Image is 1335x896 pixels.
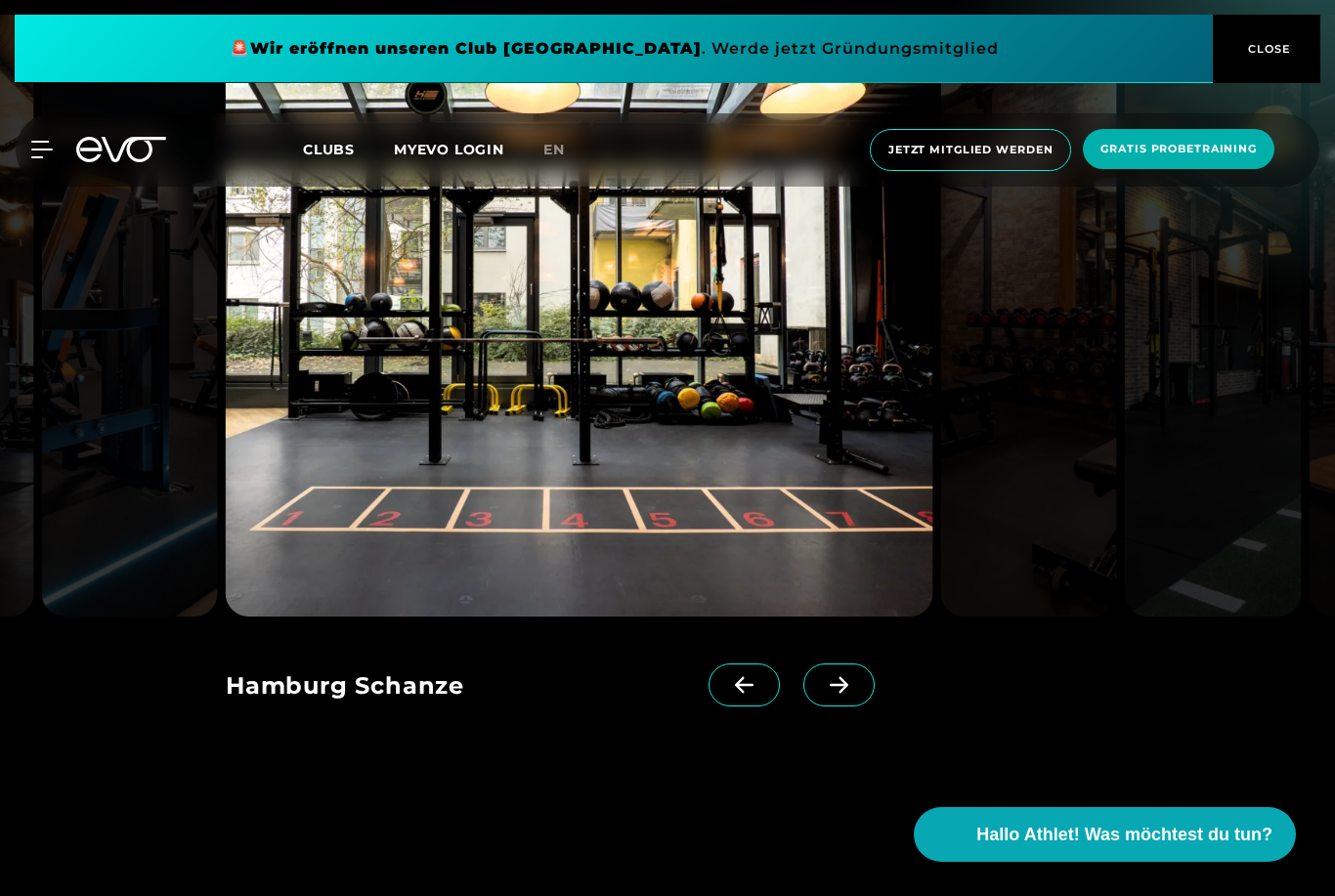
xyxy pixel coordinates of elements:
img: evofitness [1125,15,1302,617]
a: Clubs [303,140,394,158]
button: Hallo Athlet! Was möchtest du tun? [914,807,1296,862]
span: Hallo Athlet! Was möchtest du tun? [976,822,1272,848]
button: CLOSE [1213,15,1320,83]
a: Gratis Probetraining [1077,129,1280,171]
span: Jetzt Mitglied werden [888,142,1053,158]
img: evofitness [226,15,932,617]
span: Clubs [303,141,355,158]
span: CLOSE [1243,40,1291,58]
a: Jetzt Mitglied werden [864,129,1077,171]
span: Gratis Probetraining [1100,141,1257,157]
span: en [543,141,565,158]
img: evofitness [41,15,218,617]
img: evofitness [940,15,1117,617]
a: MYEVO LOGIN [394,141,504,158]
a: en [543,139,588,161]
